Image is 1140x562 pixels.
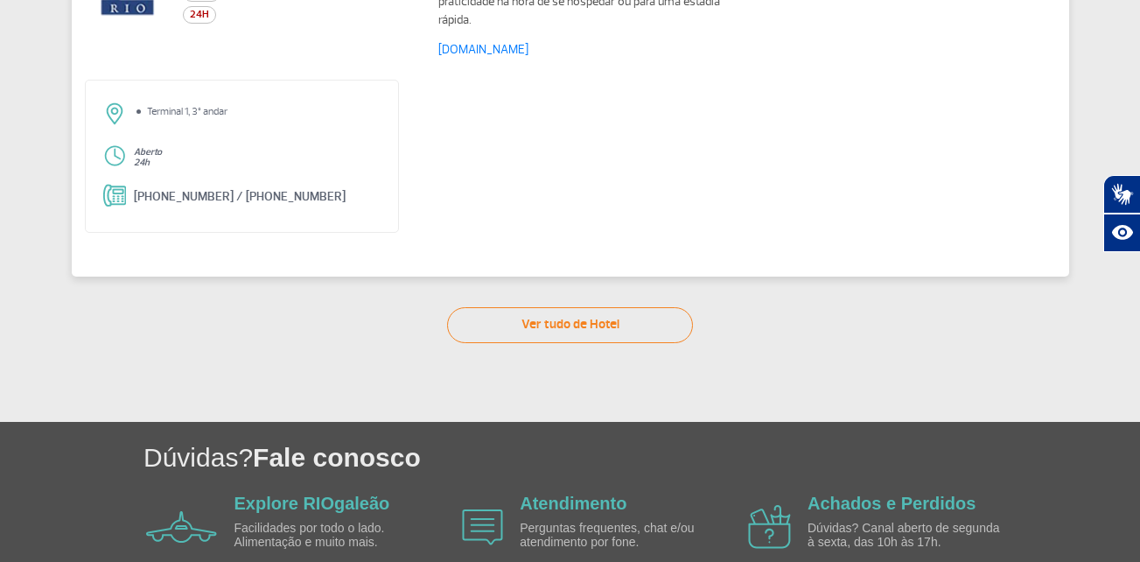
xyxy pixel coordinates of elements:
[234,522,436,549] p: Facilidades por todo o lado. Alimentação e muito mais.
[146,511,217,543] img: airplane icon
[134,158,381,168] p: 24h
[183,6,216,24] span: 24H
[808,522,1009,549] p: Dúvidas? Canal aberto de segunda à sexta, das 10h às 17h.
[748,505,791,549] img: airplane icon
[1103,214,1140,252] button: Abrir recursos assistivos.
[447,307,693,343] a: Ver tudo de Hotel
[134,107,232,117] li: Terminal 1, 3º andar
[1103,175,1140,252] div: Plugin de acessibilidade da Hand Talk.
[234,494,390,513] a: Explore RIOgaleão
[520,522,721,549] p: Perguntas frequentes, chat e/ou atendimento por fone.
[462,509,503,545] img: airplane icon
[520,494,626,513] a: Atendimento
[253,443,421,472] span: Fale conosco
[134,146,162,158] strong: Aberto
[808,494,976,513] a: Achados e Perdidos
[143,439,1140,475] h1: Dúvidas?
[1103,175,1140,214] button: Abrir tradutor de língua de sinais.
[438,42,528,57] a: [DOMAIN_NAME]
[134,189,346,204] a: [PHONE_NUMBER] / [PHONE_NUMBER]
